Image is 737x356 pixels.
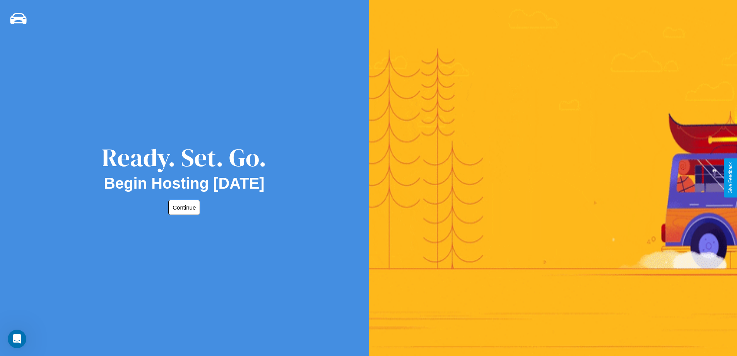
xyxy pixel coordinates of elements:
h2: Begin Hosting [DATE] [104,175,265,192]
div: Give Feedback [728,162,733,194]
div: Ready. Set. Go. [102,140,267,175]
iframe: Intercom live chat [8,330,26,348]
button: Continue [168,200,200,215]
